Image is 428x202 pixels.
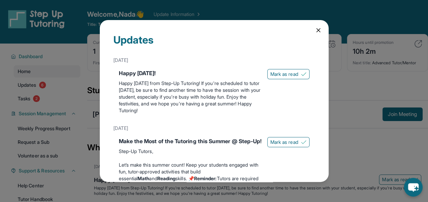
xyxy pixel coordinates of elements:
[113,54,315,66] div: [DATE]
[119,80,262,114] p: Happy [DATE] from Step-Up Tutoring! If you're scheduled to tutor [DATE], be sure to find another ...
[113,122,315,134] div: [DATE]
[119,148,262,155] p: Step-Up Tutors,
[119,137,262,145] div: Make the Most of the Tutoring this Summer @ Step-Up!
[119,162,262,196] p: Let’s make this summer count! Keep your students engaged with fun, tutor-approved activities that...
[113,34,315,54] div: Updates
[194,175,217,181] strong: Reminder:
[157,175,176,181] strong: Reading
[404,178,423,197] button: chat-button
[270,71,298,78] span: Mark as read
[301,139,306,145] img: Mark as read
[301,71,306,77] img: Mark as read
[267,137,310,147] button: Mark as read
[119,69,262,77] div: Happy [DATE]!
[138,175,149,181] strong: Math
[270,139,298,146] span: Mark as read
[267,69,310,79] button: Mark as read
